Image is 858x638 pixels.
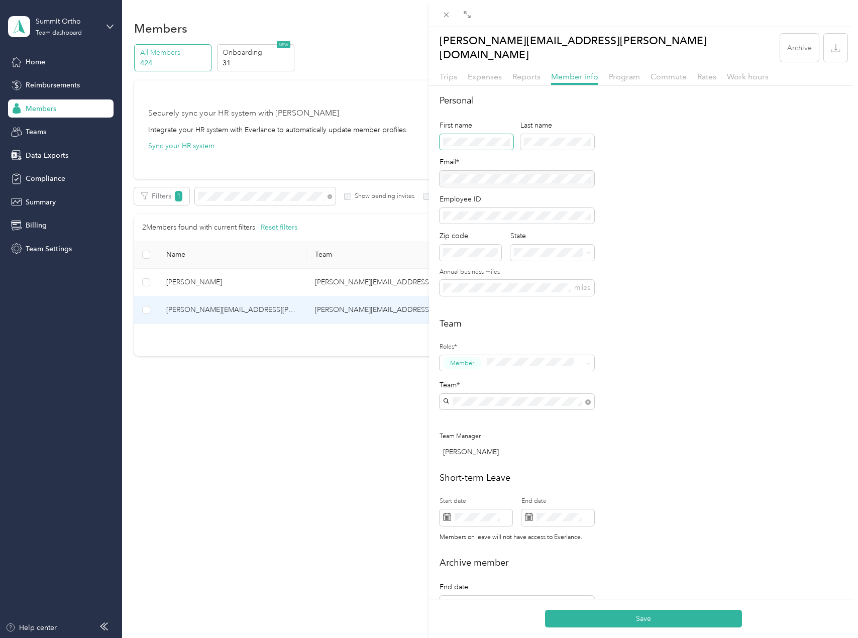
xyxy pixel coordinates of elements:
[440,380,594,390] div: Team*
[574,283,590,292] span: miles
[440,556,847,570] h2: Archive member
[440,533,608,542] div: Members on leave will not have access to Everlance.
[545,610,742,627] button: Save
[440,34,780,62] p: [PERSON_NAME][EMAIL_ADDRESS][PERSON_NAME][DOMAIN_NAME]
[440,343,594,352] label: Roles*
[510,231,594,241] div: State
[727,72,769,81] span: Work hours
[697,72,716,81] span: Rates
[443,357,481,369] button: Member
[440,582,594,592] div: End date
[443,447,594,457] div: [PERSON_NAME]
[521,497,594,506] label: End date
[440,72,457,81] span: Trips
[440,231,501,241] div: Zip code
[780,34,819,62] button: Archive
[440,194,594,204] div: Employee ID
[440,268,594,277] label: Annual business miles
[440,120,513,131] div: First name
[440,317,847,331] h2: Team
[440,94,847,108] h2: Personal
[440,433,481,440] span: Team Manager
[609,72,640,81] span: Program
[468,72,502,81] span: Expenses
[551,72,598,81] span: Member info
[520,120,594,131] div: Last name
[450,359,474,368] span: Member
[440,471,847,485] h2: Short-term Leave
[440,157,594,167] div: Email*
[802,582,858,638] iframe: Everlance-gr Chat Button Frame
[651,72,687,81] span: Commute
[512,72,541,81] span: Reports
[440,497,512,506] label: Start date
